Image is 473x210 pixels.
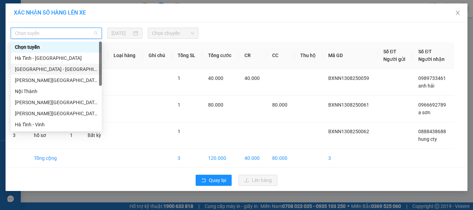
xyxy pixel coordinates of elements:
[15,28,98,38] span: Chọn tuyến
[418,102,446,108] span: 0966692789
[418,110,430,115] span: a sơn
[15,121,98,128] div: Hà Tĩnh - Vinh
[15,110,98,117] div: [PERSON_NAME][GEOGRAPHIC_DATA]
[418,136,437,142] span: hung cty
[295,42,323,69] th: Thu hộ
[244,75,260,81] span: 40.000
[172,149,203,168] td: 3
[11,97,102,108] div: Hương Khê - Hà Tĩnh
[418,49,431,54] span: Số ĐT
[15,65,98,73] div: [GEOGRAPHIC_DATA] - [GEOGRAPHIC_DATA]
[7,122,28,149] td: 3
[14,9,86,16] span: XÁC NHẬN SỐ HÀNG LÊN XE
[11,108,102,119] div: Hồng Lĩnh - Hà Tĩnh
[239,175,277,186] button: uploadLên hàng
[178,129,180,134] span: 1
[11,75,102,86] div: Hà Tĩnh - Hồng Lĩnh
[418,56,445,62] span: Người nhận
[111,29,132,37] input: 13/08/2025
[11,119,102,130] div: Hà Tĩnh - Vinh
[82,122,108,149] td: Bất kỳ
[7,42,28,69] th: STT
[11,53,102,64] div: Hà Tĩnh - Hà Nội
[418,75,446,81] span: 0989733461
[196,175,232,186] button: rollbackQuay lại
[328,102,369,108] span: BXNN1308250061
[11,42,102,53] div: Chọn tuyến
[143,42,172,69] th: Ghi chú
[7,95,28,122] td: 2
[239,42,267,69] th: CR
[15,43,98,51] div: Chọn tuyến
[15,54,98,62] div: Hà Tĩnh - [GEOGRAPHIC_DATA]
[7,69,28,95] td: 1
[172,42,203,69] th: Tổng SL
[208,75,223,81] span: 40.000
[203,149,239,168] td: 120.000
[418,83,434,89] span: anh hải
[323,149,378,168] td: 3
[328,129,369,134] span: BXNN1308250062
[455,10,461,16] span: close
[448,3,467,23] button: Close
[323,42,378,69] th: Mã GD
[28,149,64,168] td: Tổng cộng
[15,76,98,84] div: [PERSON_NAME][GEOGRAPHIC_DATA]
[239,149,267,168] td: 40.000
[328,75,369,81] span: BXNN1308250059
[11,86,102,97] div: Nội Thành
[70,133,73,138] span: 1
[203,42,239,69] th: Tổng cước
[178,102,180,108] span: 1
[418,129,446,134] span: 0888438688
[267,149,294,168] td: 80.000
[267,42,294,69] th: CC
[152,28,195,38] span: Chọn chuyến
[178,75,180,81] span: 1
[272,102,287,108] span: 80.000
[383,49,396,54] span: Số ĐT
[11,64,102,75] div: Hà Nội - Hà Tĩnh
[208,102,223,108] span: 80.000
[108,42,143,69] th: Loại hàng
[201,178,206,183] span: rollback
[15,99,98,106] div: [PERSON_NAME][GEOGRAPHIC_DATA]
[15,88,98,95] div: Nội Thành
[209,176,226,184] span: Quay lại
[383,56,405,62] span: Người gửi
[28,122,64,149] td: hồ sơ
